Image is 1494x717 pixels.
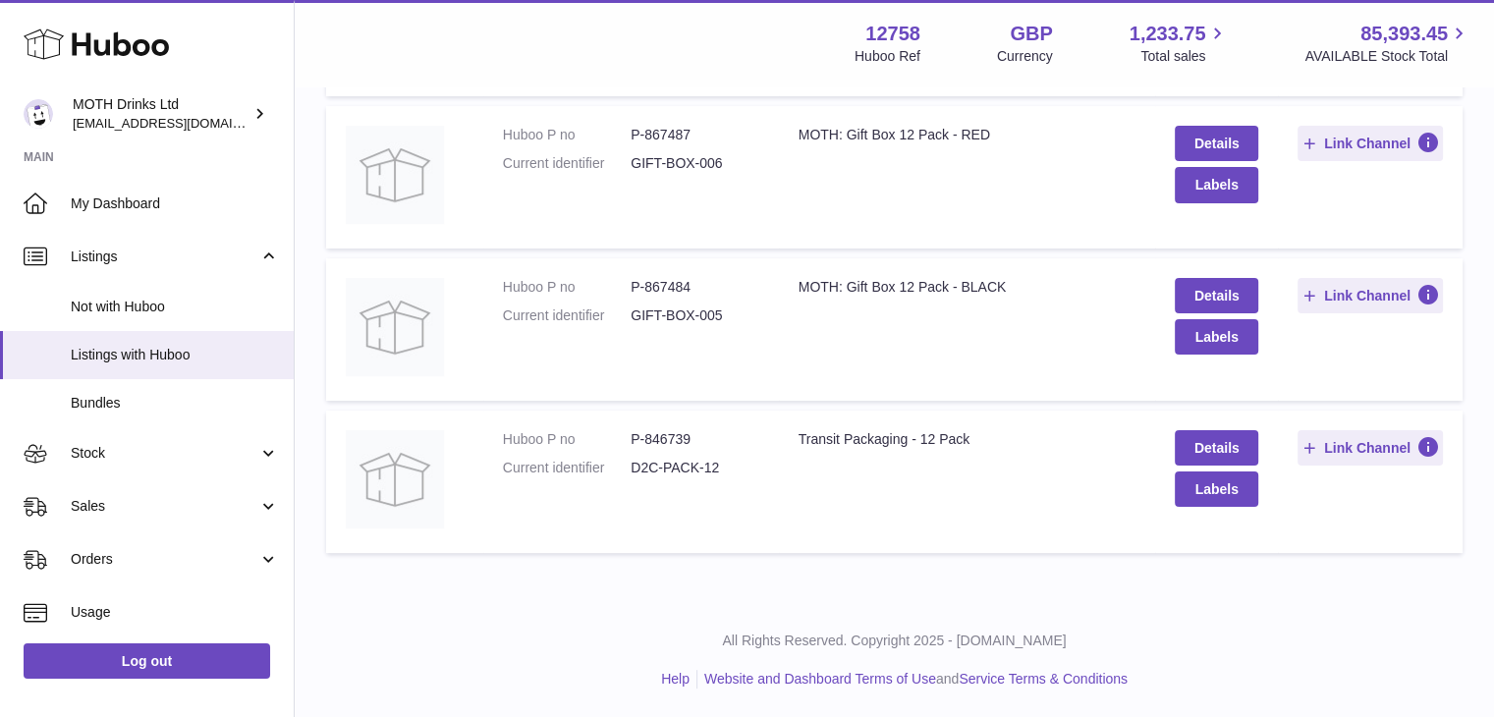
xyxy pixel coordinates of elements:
[997,47,1053,66] div: Currency
[697,670,1128,689] li: and
[1324,439,1411,457] span: Link Channel
[1010,21,1052,47] strong: GBP
[704,671,936,687] a: Website and Dashboard Terms of Use
[799,430,1136,449] div: Transit Packaging - 12 Pack
[1304,21,1470,66] a: 85,393.45 AVAILABLE Stock Total
[1324,135,1411,152] span: Link Channel
[1175,126,1257,161] a: Details
[1304,47,1470,66] span: AVAILABLE Stock Total
[71,497,258,516] span: Sales
[855,47,920,66] div: Huboo Ref
[71,444,258,463] span: Stock
[503,278,631,297] dt: Huboo P no
[631,430,758,449] dd: P-846739
[71,298,279,316] span: Not with Huboo
[631,154,758,173] dd: GIFT-BOX-006
[71,394,279,413] span: Bundles
[503,126,631,144] dt: Huboo P no
[661,671,690,687] a: Help
[310,632,1478,650] p: All Rights Reserved. Copyright 2025 - [DOMAIN_NAME]
[346,126,444,224] img: MOTH: Gift Box 12 Pack - RED
[71,603,279,622] span: Usage
[631,278,758,297] dd: P-867484
[1360,21,1448,47] span: 85,393.45
[71,550,258,569] span: Orders
[1298,430,1443,466] button: Link Channel
[865,21,920,47] strong: 12758
[631,459,758,477] dd: D2C-PACK-12
[1175,167,1257,202] button: Labels
[503,306,631,325] dt: Current identifier
[1298,126,1443,161] button: Link Channel
[1130,21,1229,66] a: 1,233.75 Total sales
[631,126,758,144] dd: P-867487
[799,126,1136,144] div: MOTH: Gift Box 12 Pack - RED
[24,643,270,679] a: Log out
[346,278,444,376] img: MOTH: Gift Box 12 Pack - BLACK
[1140,47,1228,66] span: Total sales
[799,278,1136,297] div: MOTH: Gift Box 12 Pack - BLACK
[1175,471,1257,507] button: Labels
[73,115,289,131] span: [EMAIL_ADDRESS][DOMAIN_NAME]
[346,430,444,528] img: Transit Packaging - 12 Pack
[1175,319,1257,355] button: Labels
[71,248,258,266] span: Listings
[73,95,249,133] div: MOTH Drinks Ltd
[503,430,631,449] dt: Huboo P no
[71,194,279,213] span: My Dashboard
[503,459,631,477] dt: Current identifier
[1130,21,1206,47] span: 1,233.75
[1175,430,1257,466] a: Details
[24,99,53,129] img: internalAdmin-12758@internal.huboo.com
[503,154,631,173] dt: Current identifier
[71,346,279,364] span: Listings with Huboo
[631,306,758,325] dd: GIFT-BOX-005
[1324,287,1411,304] span: Link Channel
[1298,278,1443,313] button: Link Channel
[959,671,1128,687] a: Service Terms & Conditions
[1175,278,1257,313] a: Details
